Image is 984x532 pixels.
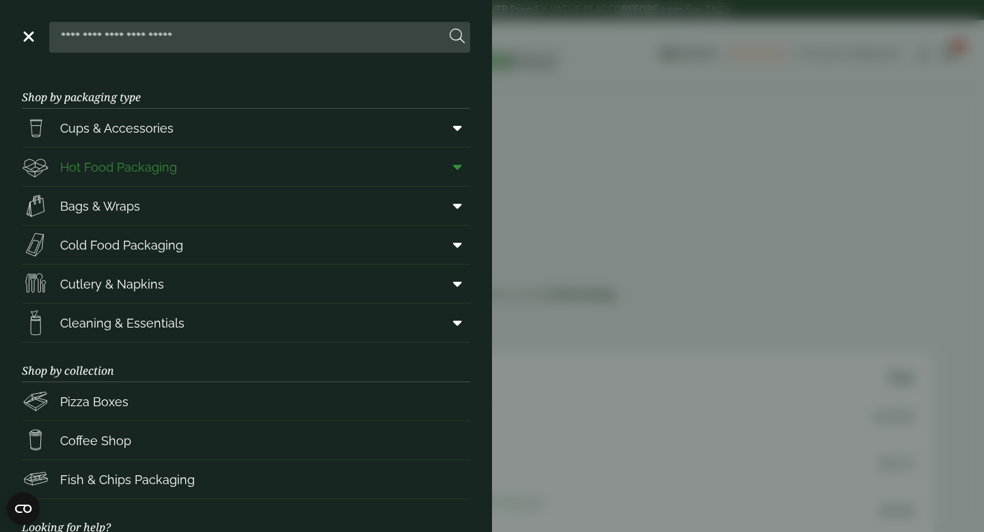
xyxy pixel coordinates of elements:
[22,309,49,336] img: open-wipe.svg
[60,431,131,450] span: Coffee Shop
[22,304,470,342] a: Cleaning & Essentials
[22,114,49,142] img: PintNhalf_cup.svg
[22,421,470,460] a: Coffee Shop
[7,492,40,525] button: Open CMP widget
[60,275,164,293] span: Cutlery & Napkins
[22,460,470,498] a: Fish & Chips Packaging
[22,148,470,186] a: Hot Food Packaging
[22,231,49,258] img: Sandwich_box.svg
[60,393,128,411] span: Pizza Boxes
[22,69,470,109] h3: Shop by packaging type
[22,466,49,493] img: FishNchip_box.svg
[22,343,470,382] h3: Shop by collection
[22,427,49,454] img: HotDrink_paperCup.svg
[60,314,184,332] span: Cleaning & Essentials
[60,470,195,489] span: Fish & Chips Packaging
[22,109,470,147] a: Cups & Accessories
[22,153,49,181] img: Deli_box.svg
[60,236,183,254] span: Cold Food Packaging
[22,187,470,225] a: Bags & Wraps
[22,226,470,264] a: Cold Food Packaging
[60,197,140,215] span: Bags & Wraps
[22,192,49,220] img: Paper_carriers.svg
[22,270,49,297] img: Cutlery.svg
[22,388,49,415] img: Pizza_boxes.svg
[22,382,470,421] a: Pizza Boxes
[60,158,177,176] span: Hot Food Packaging
[60,119,174,137] span: Cups & Accessories
[22,265,470,303] a: Cutlery & Napkins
